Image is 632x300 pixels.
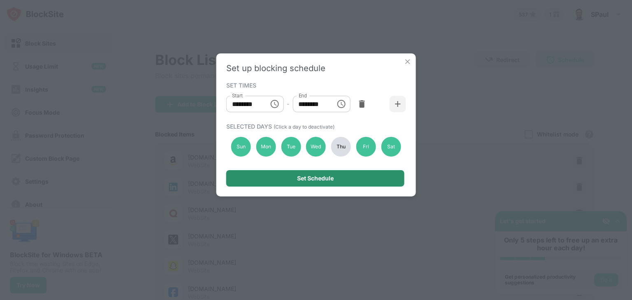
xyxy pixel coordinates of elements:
button: Choose time, selected time is 11:59 PM [333,96,349,112]
div: Thu [331,137,351,157]
div: Set Schedule [297,175,334,182]
button: Choose time, selected time is 12:01 AM [266,96,283,112]
label: End [298,92,307,99]
div: Set up blocking schedule [226,63,406,73]
label: Start [232,92,243,99]
img: x-button.svg [404,58,412,66]
div: - [287,99,289,108]
div: Wed [306,137,326,157]
div: Sat [381,137,401,157]
div: SELECTED DAYS [226,123,404,130]
div: SET TIMES [226,82,404,88]
span: (Click a day to deactivate) [274,124,335,130]
div: Fri [356,137,376,157]
div: Tue [281,137,301,157]
div: Mon [256,137,276,157]
div: Sun [231,137,251,157]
